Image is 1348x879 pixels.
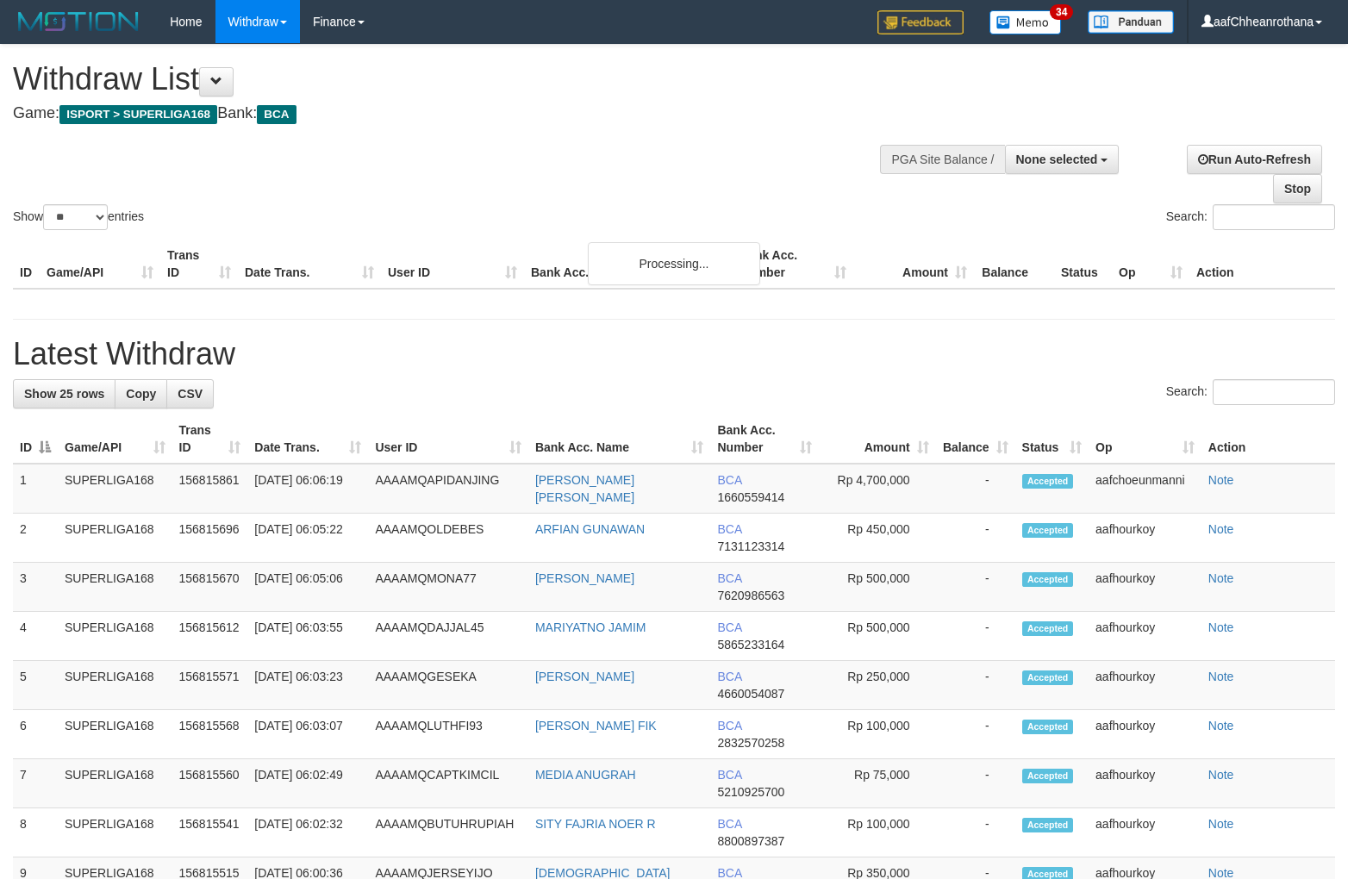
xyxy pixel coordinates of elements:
a: Show 25 rows [13,379,115,408]
td: - [936,808,1015,857]
label: Show entries [13,204,144,230]
td: 8 [13,808,58,857]
a: Note [1208,817,1234,831]
td: SUPERLIGA168 [58,514,172,563]
input: Search: [1213,204,1335,230]
th: Bank Acc. Number [733,240,853,289]
a: Note [1208,719,1234,732]
select: Showentries [43,204,108,230]
td: AAAAMQOLDEBES [368,514,527,563]
span: BCA [717,473,741,487]
span: Copy 7620986563 to clipboard [717,589,784,602]
td: SUPERLIGA168 [58,612,172,661]
span: BCA [717,571,741,585]
span: Accepted [1022,474,1074,489]
span: BCA [717,670,741,683]
td: 4 [13,612,58,661]
img: Button%20Memo.svg [989,10,1062,34]
td: 7 [13,759,58,808]
span: Accepted [1022,621,1074,636]
td: AAAAMQLUTHFI93 [368,710,527,759]
th: Date Trans.: activate to sort column ascending [247,415,368,464]
div: PGA Site Balance / [880,145,1004,174]
td: 156815568 [172,710,248,759]
td: Rp 100,000 [819,808,936,857]
input: Search: [1213,379,1335,405]
span: BCA [717,522,741,536]
span: Copy 1660559414 to clipboard [717,490,784,504]
th: Op: activate to sort column ascending [1089,415,1201,464]
span: Copy 5865233164 to clipboard [717,638,784,651]
td: SUPERLIGA168 [58,661,172,710]
td: 156815560 [172,759,248,808]
span: Copy [126,387,156,401]
span: BCA [717,817,741,831]
a: ARFIAN GUNAWAN [535,522,645,536]
a: CSV [166,379,214,408]
td: AAAAMQDAJJAL45 [368,612,527,661]
a: MARIYATNO JAMIM [535,620,646,634]
td: aafhourkoy [1089,514,1201,563]
th: Op [1112,240,1189,289]
td: SUPERLIGA168 [58,808,172,857]
span: Accepted [1022,818,1074,832]
a: Note [1208,768,1234,782]
a: Note [1208,473,1234,487]
span: Copy 4660054087 to clipboard [717,687,784,701]
a: [PERSON_NAME] [535,571,634,585]
td: aafhourkoy [1089,710,1201,759]
th: Amount: activate to sort column ascending [819,415,936,464]
a: MEDIA ANUGRAH [535,768,636,782]
th: Balance [974,240,1054,289]
span: BCA [717,719,741,732]
a: Note [1208,670,1234,683]
td: - [936,661,1015,710]
td: - [936,514,1015,563]
td: 156815571 [172,661,248,710]
td: Rp 250,000 [819,661,936,710]
th: Action [1201,415,1335,464]
th: Bank Acc. Name: activate to sort column ascending [528,415,711,464]
a: Stop [1273,174,1322,203]
td: [DATE] 06:03:55 [247,612,368,661]
td: Rp 450,000 [819,514,936,563]
span: Accepted [1022,523,1074,538]
th: User ID [381,240,524,289]
td: 156815612 [172,612,248,661]
td: aafhourkoy [1089,612,1201,661]
span: Copy 8800897387 to clipboard [717,834,784,848]
td: [DATE] 06:05:06 [247,563,368,612]
a: Note [1208,620,1234,634]
td: 156815696 [172,514,248,563]
span: Show 25 rows [24,387,104,401]
span: BCA [717,620,741,634]
th: Balance: activate to sort column ascending [936,415,1015,464]
td: [DATE] 06:02:49 [247,759,368,808]
span: CSV [178,387,203,401]
td: aafhourkoy [1089,661,1201,710]
a: Note [1208,522,1234,536]
h1: Latest Withdraw [13,337,1335,371]
a: [PERSON_NAME] [PERSON_NAME] [535,473,634,504]
span: Accepted [1022,572,1074,587]
th: Game/API [40,240,160,289]
span: Copy 2832570258 to clipboard [717,736,784,750]
th: Action [1189,240,1335,289]
td: [DATE] 06:06:19 [247,464,368,514]
th: Trans ID: activate to sort column ascending [172,415,248,464]
span: None selected [1016,153,1098,166]
th: Amount [853,240,974,289]
td: AAAAMQCAPTKIMCIL [368,759,527,808]
td: aafhourkoy [1089,808,1201,857]
td: SUPERLIGA168 [58,759,172,808]
td: 156815541 [172,808,248,857]
td: aafchoeunmanni [1089,464,1201,514]
th: User ID: activate to sort column ascending [368,415,527,464]
td: - [936,464,1015,514]
th: Bank Acc. Number: activate to sort column ascending [710,415,818,464]
a: [PERSON_NAME] [535,670,634,683]
h4: Game: Bank: [13,105,882,122]
td: [DATE] 06:05:22 [247,514,368,563]
span: 34 [1050,4,1073,20]
th: Trans ID [160,240,238,289]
